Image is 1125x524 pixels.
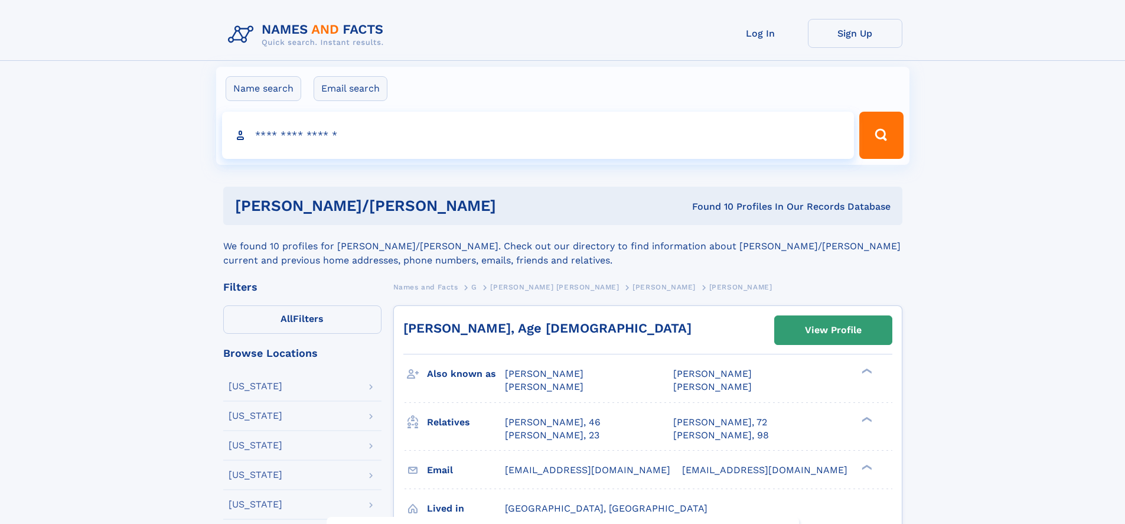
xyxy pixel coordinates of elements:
h3: Lived in [427,499,505,519]
button: Search Button [859,112,903,159]
h3: Email [427,460,505,480]
div: View Profile [805,317,862,344]
span: [GEOGRAPHIC_DATA], [GEOGRAPHIC_DATA] [505,503,707,514]
div: [US_STATE] [229,382,282,391]
div: Found 10 Profiles In Our Records Database [594,200,891,213]
a: Log In [713,19,808,48]
span: [PERSON_NAME] [505,381,583,392]
img: Logo Names and Facts [223,19,393,51]
div: [US_STATE] [229,441,282,450]
div: [US_STATE] [229,411,282,421]
label: Name search [226,76,301,101]
a: [PERSON_NAME], Age [DEMOGRAPHIC_DATA] [403,321,692,336]
div: Browse Locations [223,348,381,359]
span: G [471,283,477,291]
a: [PERSON_NAME], 72 [673,416,767,429]
label: Email search [314,76,387,101]
div: [US_STATE] [229,470,282,480]
a: Sign Up [808,19,902,48]
div: ❯ [859,367,873,375]
a: [PERSON_NAME], 46 [505,416,601,429]
input: search input [222,112,855,159]
div: ❯ [859,463,873,471]
span: [PERSON_NAME] [709,283,772,291]
h1: [PERSON_NAME]/[PERSON_NAME] [235,198,594,213]
div: [US_STATE] [229,500,282,509]
a: [PERSON_NAME], 98 [673,429,769,442]
span: [PERSON_NAME] [673,381,752,392]
span: [PERSON_NAME] [632,283,696,291]
span: [PERSON_NAME] [673,368,752,379]
span: [PERSON_NAME] [505,368,583,379]
h3: Also known as [427,364,505,384]
a: [PERSON_NAME] [632,279,696,294]
a: G [471,279,477,294]
h3: Relatives [427,412,505,432]
a: View Profile [775,316,892,344]
a: Names and Facts [393,279,458,294]
span: [EMAIL_ADDRESS][DOMAIN_NAME] [682,464,847,476]
a: [PERSON_NAME] [PERSON_NAME] [490,279,619,294]
span: [EMAIL_ADDRESS][DOMAIN_NAME] [505,464,670,476]
span: All [281,313,293,324]
div: We found 10 profiles for [PERSON_NAME]/[PERSON_NAME]. Check out our directory to find information... [223,225,902,268]
div: ❯ [859,415,873,423]
div: Filters [223,282,381,292]
span: [PERSON_NAME] [PERSON_NAME] [490,283,619,291]
label: Filters [223,305,381,334]
a: [PERSON_NAME], 23 [505,429,599,442]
